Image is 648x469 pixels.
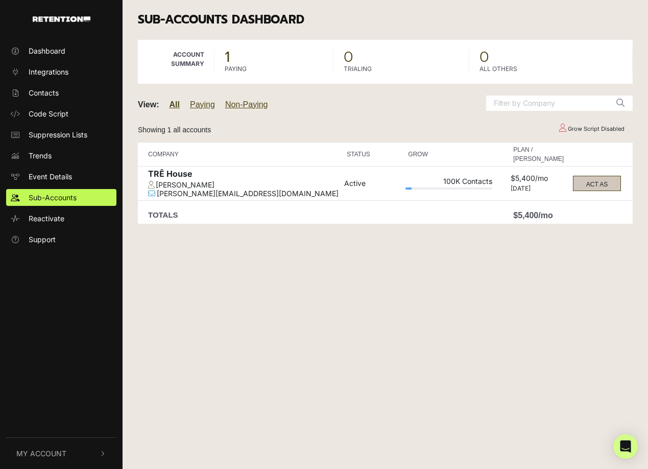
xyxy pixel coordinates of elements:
[6,84,116,101] a: Contacts
[511,185,566,192] div: [DATE]
[16,448,66,459] span: My Account
[403,142,495,166] th: GROW
[549,120,633,138] td: Grow Script Disabled
[138,40,214,84] td: Account Summary
[190,100,215,109] a: Paying
[6,126,116,143] a: Suppression Lists
[6,42,116,59] a: Dashboard
[573,176,621,191] button: ACT AS
[29,192,77,203] span: Sub-Accounts
[511,174,566,185] div: $5,400/mo
[342,142,403,166] th: STATUS
[225,100,268,109] a: Non-Paying
[29,129,87,140] span: Suppression Lists
[405,177,492,188] div: 100K Contacts
[138,100,159,109] strong: View:
[405,187,492,190] div: Plan Usage: 7%
[6,147,116,164] a: Trends
[29,150,52,161] span: Trends
[342,166,403,201] td: Active
[138,13,633,27] h3: Sub-accounts Dashboard
[148,190,339,198] div: [PERSON_NAME][EMAIL_ADDRESS][DOMAIN_NAME]
[6,210,116,227] a: Reactivate
[29,108,68,119] span: Code Script
[225,46,230,68] strong: 1
[513,211,553,220] strong: $5,400/mo
[138,126,211,134] small: Showing 1 all accounts
[613,434,638,459] div: Open Intercom Messenger
[33,16,90,22] img: Retention.com
[29,87,59,98] span: Contacts
[225,64,247,74] label: PAYING
[6,231,116,248] a: Support
[138,201,342,224] td: TOTALS
[148,169,339,181] div: TRĒ House
[479,64,517,74] label: ALL OTHERS
[138,142,342,166] th: COMPANY
[29,234,56,245] span: Support
[148,181,339,190] div: [PERSON_NAME]
[479,50,622,64] span: 0
[344,64,372,74] label: TRIALING
[6,168,116,185] a: Event Details
[486,96,609,111] input: Filter by Company
[6,438,116,469] button: My Account
[29,171,72,182] span: Event Details
[29,213,64,224] span: Reactivate
[29,66,68,77] span: Integrations
[29,45,65,56] span: Dashboard
[344,50,459,64] span: 0
[6,63,116,80] a: Integrations
[6,189,116,206] a: Sub-Accounts
[170,100,180,109] a: All
[508,142,569,166] th: PLAN / [PERSON_NAME]
[6,105,116,122] a: Code Script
